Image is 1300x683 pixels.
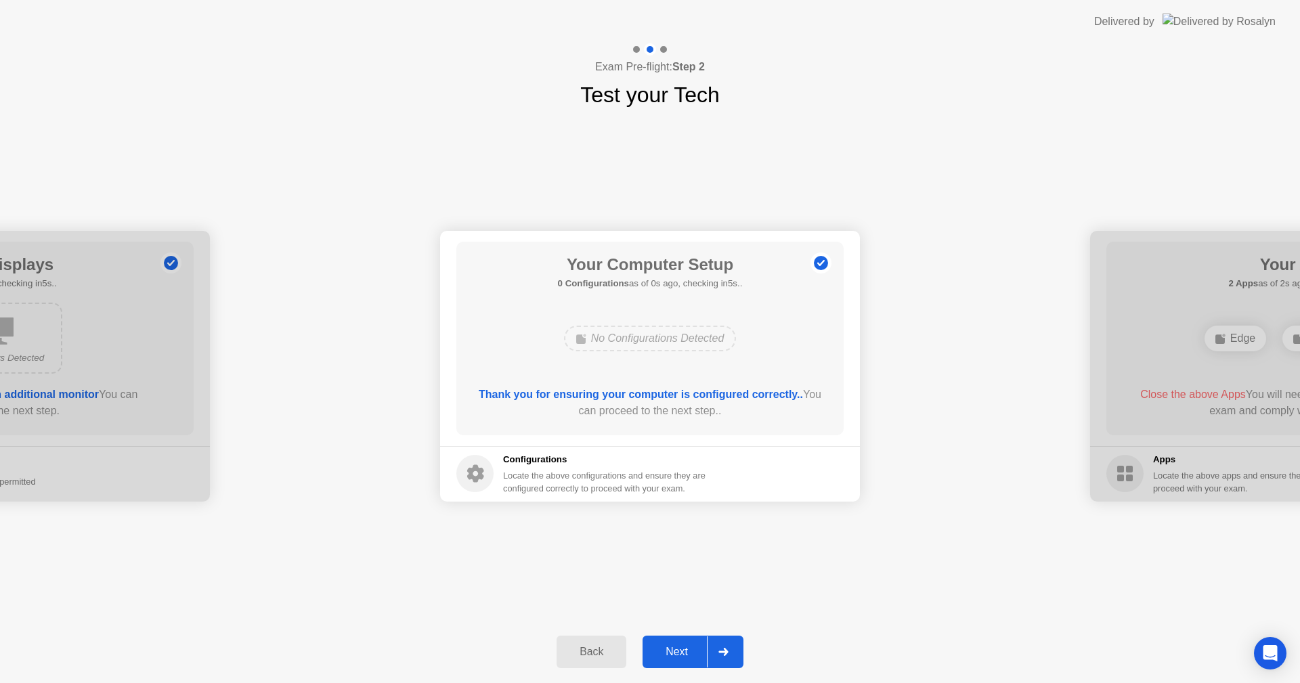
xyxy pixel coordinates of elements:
div: No Configurations Detected [564,326,737,351]
div: Locate the above configurations and ensure they are configured correctly to proceed with your exam. [503,469,708,495]
div: Back [561,646,622,658]
button: Next [643,636,743,668]
b: Step 2 [672,61,705,72]
h5: Configurations [503,453,708,466]
h1: Test your Tech [580,79,720,111]
h1: Your Computer Setup [558,252,743,277]
h5: as of 0s ago, checking in5s.. [558,277,743,290]
div: Open Intercom Messenger [1254,637,1286,669]
h4: Exam Pre-flight: [595,59,705,75]
div: Next [647,646,707,658]
button: Back [557,636,626,668]
div: Delivered by [1094,14,1154,30]
b: 0 Configurations [558,278,629,288]
b: Thank you for ensuring your computer is configured correctly.. [479,389,803,400]
img: Delivered by Rosalyn [1163,14,1276,29]
div: You can proceed to the next step.. [476,387,825,419]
